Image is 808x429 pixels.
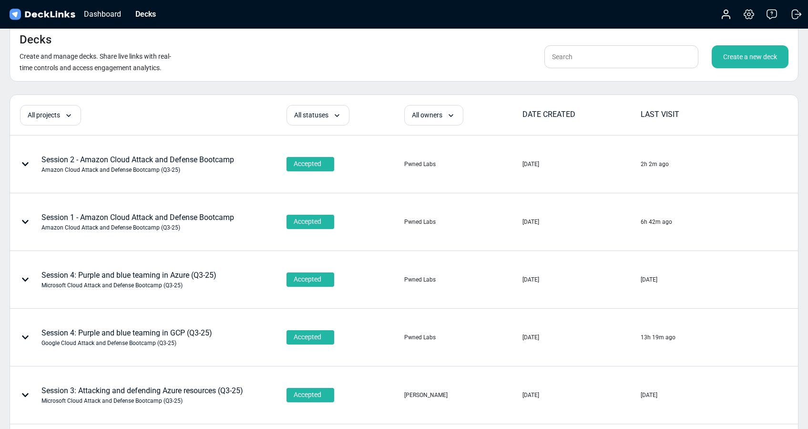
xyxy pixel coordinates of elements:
[294,390,321,400] span: Accepted
[294,159,321,169] span: Accepted
[41,339,212,347] div: Google Cloud Attack and Defense Bootcamp (Q3-25)
[404,218,436,226] div: Pwned Labs
[20,105,81,126] div: All projects
[641,218,672,226] div: 6h 42m ago
[641,391,657,399] div: [DATE]
[41,281,216,290] div: Microsoft Cloud Attack and Defense Bootcamp (Q3-25)
[641,275,657,284] div: [DATE]
[41,385,243,405] div: Session 3: Attacking and defending Azure resources (Q3-25)
[8,8,77,21] img: DeckLinks
[131,8,161,20] div: Decks
[522,275,539,284] div: [DATE]
[41,166,234,174] div: Amazon Cloud Attack and Defense Bootcamp (Q3-25)
[544,45,698,68] input: Search
[41,154,234,174] div: Session 2 - Amazon Cloud Attack and Defense Bootcamp
[404,160,436,168] div: Pwned Labs
[404,333,436,342] div: Pwned Labs
[41,223,234,232] div: Amazon Cloud Attack and Defense Bootcamp (Q3-25)
[286,105,349,126] div: All statuses
[79,8,126,20] div: Dashboard
[41,327,212,347] div: Session 4: Purple and blue teaming in GCP (Q3-25)
[712,45,788,68] div: Create a new deck
[641,109,758,120] div: LAST VISIT
[41,397,243,405] div: Microsoft Cloud Attack and Defense Bootcamp (Q3-25)
[641,160,669,168] div: 2h 2m ago
[41,270,216,290] div: Session 4: Purple and blue teaming in Azure (Q3-25)
[522,218,539,226] div: [DATE]
[20,52,171,72] small: Create and manage decks. Share live links with real-time controls and access engagement analytics.
[522,391,539,399] div: [DATE]
[404,391,448,399] div: [PERSON_NAME]
[404,275,436,284] div: Pwned Labs
[522,109,640,120] div: DATE CREATED
[404,105,463,126] div: All owners
[20,33,51,47] h4: Decks
[522,333,539,342] div: [DATE]
[294,332,321,342] span: Accepted
[641,333,675,342] div: 13h 19m ago
[522,160,539,168] div: [DATE]
[294,274,321,284] span: Accepted
[41,212,234,232] div: Session 1 - Amazon Cloud Attack and Defense Bootcamp
[294,217,321,227] span: Accepted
